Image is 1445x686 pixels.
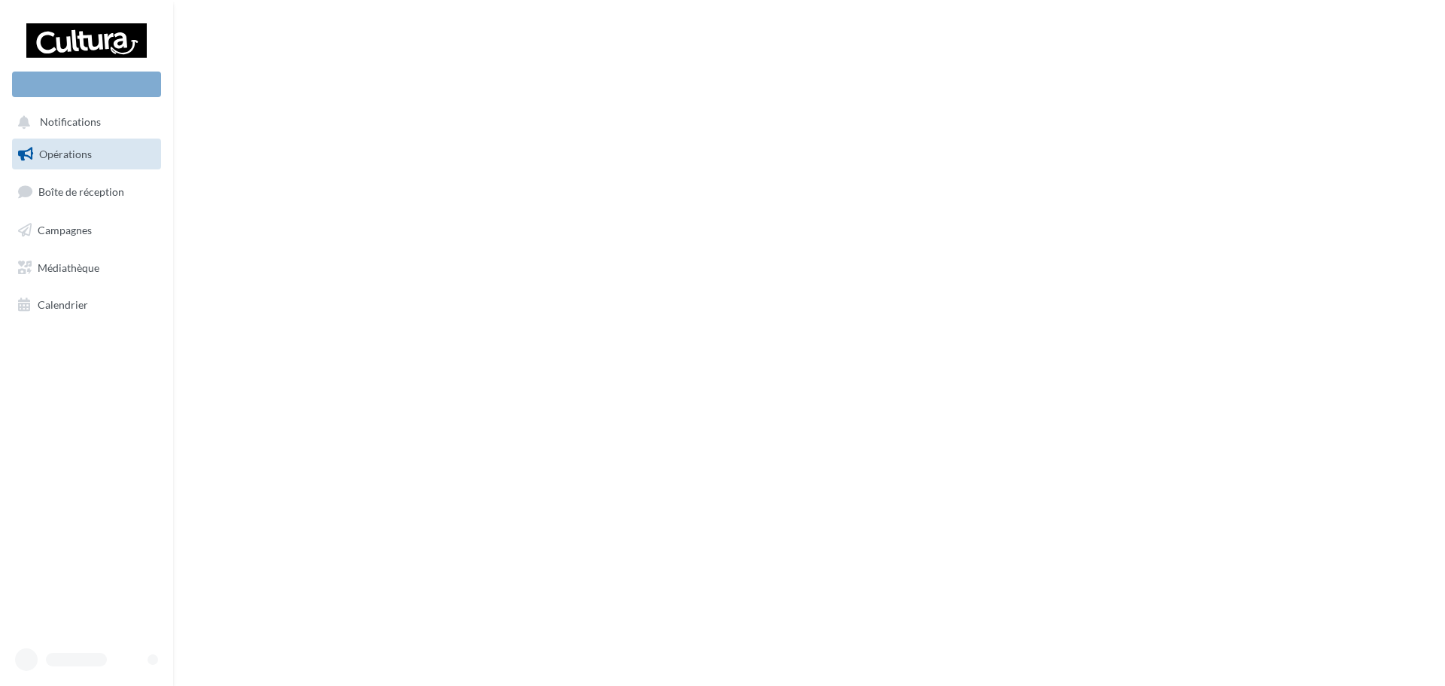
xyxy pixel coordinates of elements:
span: Notifications [40,116,101,129]
a: Médiathèque [9,252,164,284]
a: Campagnes [9,215,164,246]
div: Nouvelle campagne [12,72,161,97]
a: Opérations [9,139,164,170]
span: Médiathèque [38,261,99,273]
span: Opérations [39,148,92,160]
a: Boîte de réception [9,175,164,208]
a: Calendrier [9,289,164,321]
span: Calendrier [38,298,88,311]
span: Boîte de réception [38,185,124,198]
span: Campagnes [38,224,92,236]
